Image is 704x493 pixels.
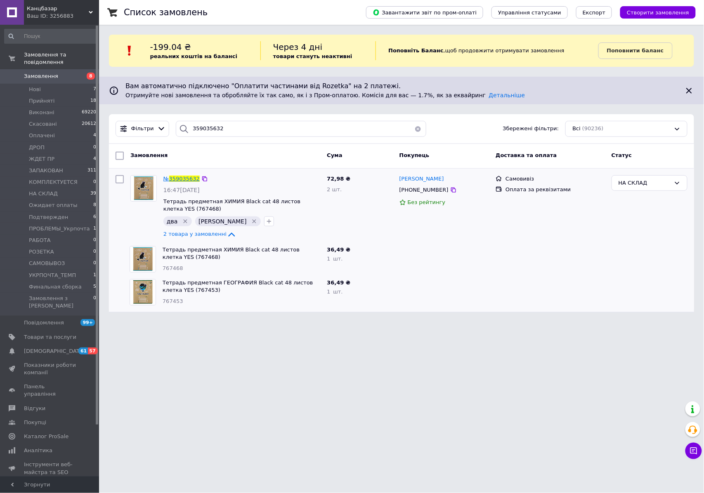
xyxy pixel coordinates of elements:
span: 5 [93,283,96,291]
span: Доставка та оплата [496,152,557,158]
span: НА СКЛАД [29,190,58,197]
span: Каталог ProSale [24,433,69,440]
span: 2 товара у замовленні [163,231,227,237]
span: Прийняті [29,97,54,105]
a: Тетрадь предметная ХИМИЯ Black cat 48 листов клетка YES (767468) [163,198,300,212]
a: [PERSON_NAME] [399,175,444,183]
span: ПРОБЛЕМЫ_Укрпочта [29,225,90,232]
span: 1 [93,272,96,279]
span: Фільтри [131,125,154,133]
span: ДРОП [29,144,45,151]
button: Завантажити звіт по пром-оплаті [366,6,483,19]
a: Тетрадь предметная ГЕОГРАФИЯ Black cat 48 листов клетка YES (767453) [163,279,313,293]
span: [PERSON_NAME] [198,218,246,225]
span: Канцбазар [27,5,89,12]
button: Очистить [410,121,426,137]
a: Поповнити баланс [598,42,673,59]
span: 8 [93,202,96,209]
span: Відгуки [24,405,45,412]
span: РАБОТА [29,237,51,244]
span: ЗАПАКОВАН [29,167,63,174]
span: Управління статусами [498,9,561,16]
span: -199.04 ₴ [150,42,191,52]
span: 57 [88,347,97,354]
span: 767468 [163,265,183,271]
span: Нові [29,86,41,93]
h1: Список замовлень [124,7,208,17]
span: Замовлення [24,73,58,80]
span: Скасовані [29,120,57,128]
span: САМОВЫВОЗ [29,260,65,267]
span: Збережені фільтри: [503,125,559,133]
span: 359035632 [169,176,200,182]
span: 8 [87,73,95,80]
img: Фото товару [131,176,156,201]
span: 0 [93,178,96,186]
span: 1 шт. [327,289,343,295]
span: Cума [327,152,342,158]
span: Аналітика [24,447,52,454]
span: Показники роботи компанії [24,362,76,376]
div: Самовивіз [506,175,605,183]
span: Замовлення та повідомлення [24,51,99,66]
span: 0 [93,248,96,256]
span: Замовлення [130,152,168,158]
a: Фото товару [130,175,157,202]
span: Покупець [399,152,430,158]
div: Ваш ID: 3256883 [27,12,99,20]
span: 0 [93,144,96,151]
span: Покупці [24,419,46,426]
button: Управління статусами [491,6,568,19]
span: 2 шт. [327,186,342,193]
span: 1 шт. [327,256,343,262]
span: РОЗЕТКА [29,248,54,256]
span: Статус [612,152,632,158]
a: Створити замовлення [612,9,696,15]
span: 36,49 ₴ [327,246,350,253]
span: Товари та послуги [24,333,76,341]
b: товари стануть неактивні [273,53,352,59]
span: 20612 [82,120,96,128]
span: Панель управління [24,383,76,398]
span: 767453 [163,298,183,304]
button: Створити замовлення [620,6,696,19]
button: Експорт [576,6,612,19]
b: Поповніть Баланс [388,47,443,54]
b: реальних коштів на балансі [150,53,238,59]
span: Інструменти веб-майстра та SEO [24,461,76,476]
span: № [163,176,169,182]
svg: Видалити мітку [251,218,258,225]
span: Без рейтингу [408,199,446,205]
span: 39 [90,190,96,197]
span: 6 [93,214,96,221]
div: , щоб продовжити отримувати замовлення [376,41,598,60]
span: [PHONE_NUMBER] [399,187,449,193]
span: 0 [93,237,96,244]
img: Фото товару [130,279,156,305]
span: 72,98 ₴ [327,176,350,182]
a: 2 товара у замовленні [163,231,236,237]
span: 0 [93,295,96,310]
span: ЖДЕТ ПР [29,155,54,163]
span: 36,49 ₴ [327,279,350,286]
div: НА СКЛАД [619,179,671,188]
span: Всі [572,125,581,133]
span: 69220 [82,109,96,116]
span: Подтвержден [29,214,68,221]
input: Пошук [4,29,97,44]
span: КОМПЛЕКТУЕТСЯ [29,178,78,186]
b: Поповнити баланс [607,47,664,54]
a: Тетрадь предметная ХИМИЯ Black cat 48 листов клетка YES (767468) [163,246,300,261]
span: два [167,218,178,225]
span: 0 [93,260,96,267]
span: (90236) [582,125,604,131]
span: Завантажити звіт по пром-оплаті [373,9,477,16]
span: 4 [93,132,96,139]
span: 18 [90,97,96,105]
img: Фото товару [130,246,156,272]
span: [DEMOGRAPHIC_DATA] [24,347,85,355]
span: Замовлення з [PERSON_NAME] [29,295,93,310]
span: УКРПОЧТА_ТЕМП [29,272,76,279]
